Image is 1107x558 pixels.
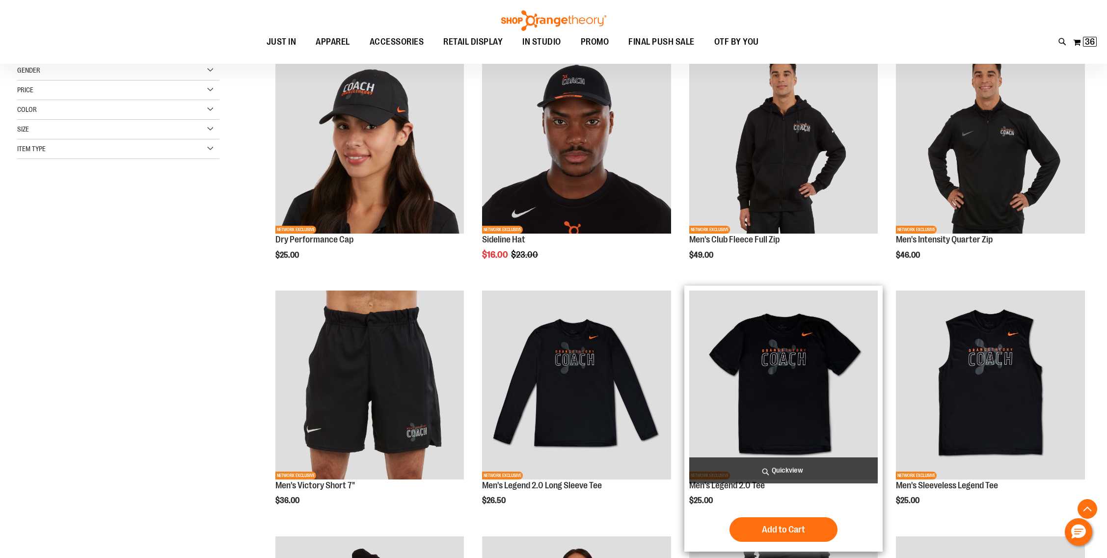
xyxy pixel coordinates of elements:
[482,472,523,479] span: NETWORK EXCLUSIVE
[896,45,1085,235] a: OTF Mens Coach FA23 Intensity Quarter Zip - Black primary imageNETWORK EXCLUSIVE
[257,31,306,53] a: JUST IN
[896,226,937,234] span: NETWORK EXCLUSIVE
[704,31,769,53] a: OTF BY YOU
[511,250,540,260] span: $23.00
[1085,37,1095,47] span: 36
[689,226,730,234] span: NETWORK EXCLUSIVE
[896,251,921,260] span: $46.00
[482,226,523,234] span: NETWORK EXCLUSIVE
[360,31,434,53] a: ACCESSORIES
[275,496,301,505] span: $36.00
[762,524,805,535] span: Add to Cart
[482,250,510,260] span: $16.00
[433,31,513,53] a: RETAIL DISPLAY
[689,45,878,234] img: OTF Mens Coach FA23 Club Fleece Full Zip - Black primary image
[689,480,765,490] a: Men's Legend 2.0 Tee
[689,291,878,479] img: OTF Mens Coach FA23 Legend 2.0 SS Tee - Black primary image
[689,496,714,505] span: $25.00
[275,291,464,479] img: OTF Mens Coach FA23 Victory Short - Black primary image
[896,235,993,244] a: Men's Intensity Quarter Zip
[267,31,297,53] span: JUST IN
[891,40,1090,284] div: product
[275,291,464,481] a: OTF Mens Coach FA23 Victory Short - Black primary imageNETWORK EXCLUSIVE
[896,496,921,505] span: $25.00
[891,286,1090,530] div: product
[896,291,1085,481] a: OTF Mens Coach FA23 Legend Sleeveless Tee - Black primary imageNETWORK EXCLUSIVE
[275,45,464,234] img: Dry Performance Cap
[896,45,1085,234] img: OTF Mens Coach FA23 Intensity Quarter Zip - Black primary image
[581,31,609,53] span: PROMO
[689,251,715,260] span: $49.00
[689,291,878,481] a: OTF Mens Coach FA23 Legend 2.0 SS Tee - Black primary imageNETWORK EXCLUSIVE
[689,235,780,244] a: Men's Club Fleece Full Zip
[306,31,360,53] a: APPAREL
[628,31,695,53] span: FINAL PUSH SALE
[17,125,29,133] span: Size
[275,472,316,479] span: NETWORK EXCLUSIVE
[522,31,561,53] span: IN STUDIO
[482,291,671,479] img: OTF Mens Coach FA23 Legend 2.0 LS Tee - Black primary image
[500,10,608,31] img: Shop Orangetheory
[477,40,676,284] div: product
[275,251,300,260] span: $25.00
[689,457,878,483] a: Quickview
[370,31,424,53] span: ACCESSORIES
[684,40,883,284] div: product
[482,480,602,490] a: Men's Legend 2.0 Long Sleeve Tee
[316,31,350,53] span: APPAREL
[17,66,40,74] span: Gender
[270,286,469,530] div: product
[684,286,883,552] div: product
[482,291,671,481] a: OTF Mens Coach FA23 Legend 2.0 LS Tee - Black primary imageNETWORK EXCLUSIVE
[513,31,571,53] a: IN STUDIO
[896,472,937,479] span: NETWORK EXCLUSIVE
[275,480,355,490] a: Men's Victory Short 7"
[275,235,353,244] a: Dry Performance Cap
[1065,518,1092,546] button: Hello, have a question? Let’s chat.
[275,45,464,235] a: Dry Performance CapNETWORK EXCLUSIVE
[714,31,759,53] span: OTF BY YOU
[17,106,37,113] span: Color
[482,496,507,505] span: $26.50
[482,45,671,235] a: Sideline Hat primary imageSALENETWORK EXCLUSIVE
[619,31,704,53] a: FINAL PUSH SALE
[482,235,525,244] a: Sideline Hat
[482,45,671,234] img: Sideline Hat primary image
[477,286,676,530] div: product
[896,480,998,490] a: Men's Sleeveless Legend Tee
[1078,499,1097,519] button: Back To Top
[571,31,619,53] a: PROMO
[275,226,316,234] span: NETWORK EXCLUSIVE
[689,45,878,235] a: OTF Mens Coach FA23 Club Fleece Full Zip - Black primary imageNETWORK EXCLUSIVE
[17,86,33,94] span: Price
[17,145,46,153] span: Item Type
[270,40,469,284] div: product
[729,517,837,542] button: Add to Cart
[443,31,503,53] span: RETAIL DISPLAY
[896,291,1085,479] img: OTF Mens Coach FA23 Legend Sleeveless Tee - Black primary image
